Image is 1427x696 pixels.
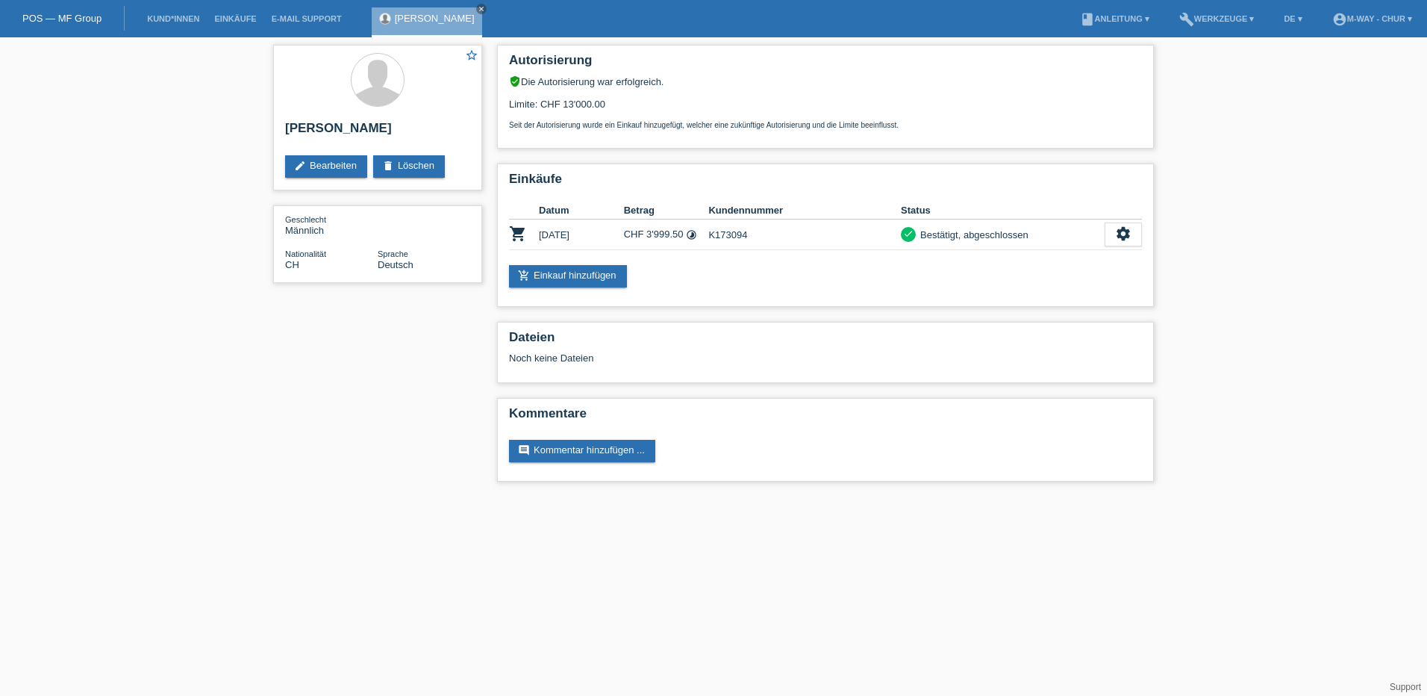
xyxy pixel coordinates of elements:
[901,202,1105,220] th: Status
[285,249,326,258] span: Nationalität
[285,155,367,178] a: editBearbeiten
[539,202,624,220] th: Datum
[264,14,349,23] a: E-Mail Support
[1325,14,1420,23] a: account_circlem-way - Chur ▾
[478,5,485,13] i: close
[708,220,901,250] td: K173094
[1080,12,1095,27] i: book
[1179,12,1194,27] i: build
[624,202,709,220] th: Betrag
[1115,226,1131,242] i: settings
[509,440,655,462] a: commentKommentar hinzufügen ...
[518,270,530,282] i: add_shopping_cart
[903,229,914,239] i: check
[518,444,530,456] i: comment
[509,121,1142,129] p: Seit der Autorisierung wurde ein Einkauf hinzugefügt, welcher eine zukünftige Autorisierung und d...
[509,352,965,364] div: Noch keine Dateien
[708,202,901,220] th: Kundennummer
[285,214,378,236] div: Männlich
[395,13,475,24] a: [PERSON_NAME]
[476,4,487,14] a: close
[1072,14,1157,23] a: bookAnleitung ▾
[285,215,326,224] span: Geschlecht
[509,53,1142,75] h2: Autorisierung
[509,75,521,87] i: verified_user
[1390,682,1421,692] a: Support
[294,160,306,172] i: edit
[140,14,207,23] a: Kund*innen
[378,249,408,258] span: Sprache
[1332,12,1347,27] i: account_circle
[1276,14,1309,23] a: DE ▾
[509,87,1142,129] div: Limite: CHF 13'000.00
[285,259,299,270] span: Schweiz
[1172,14,1262,23] a: buildWerkzeuge ▾
[539,220,624,250] td: [DATE]
[624,220,709,250] td: CHF 3'999.50
[382,160,394,172] i: delete
[509,265,627,288] a: add_shopping_cartEinkauf hinzufügen
[509,330,1142,352] h2: Dateien
[465,49,478,64] a: star_border
[285,121,470,143] h2: [PERSON_NAME]
[916,227,1028,243] div: Bestätigt, abgeschlossen
[373,155,445,178] a: deleteLöschen
[509,75,1142,87] div: Die Autorisierung war erfolgreich.
[22,13,102,24] a: POS — MF Group
[509,406,1142,429] h2: Kommentare
[509,225,527,243] i: POSP00026347
[509,172,1142,194] h2: Einkäufe
[465,49,478,62] i: star_border
[378,259,413,270] span: Deutsch
[207,14,263,23] a: Einkäufe
[686,229,697,240] i: 24 Raten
